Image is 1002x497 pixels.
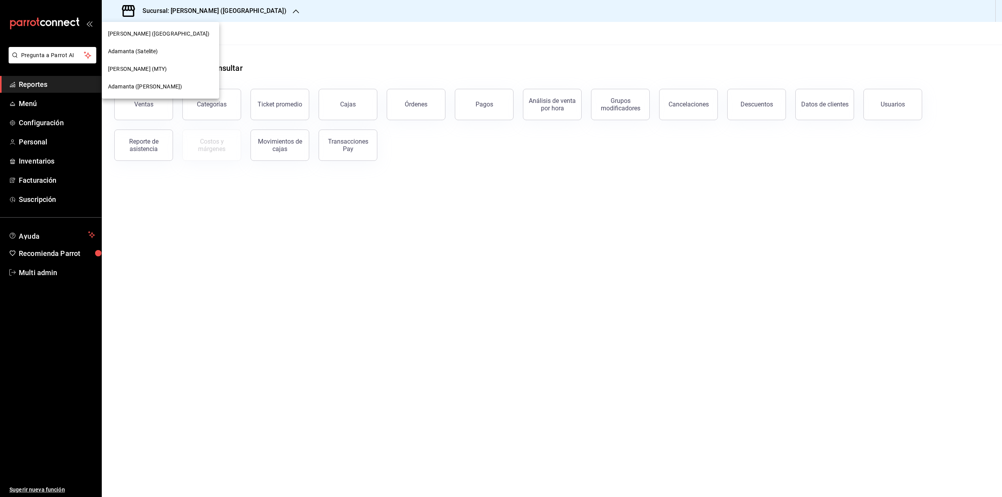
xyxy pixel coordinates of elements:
[102,60,219,78] div: [PERSON_NAME] (MTY)
[102,78,219,95] div: Adamanta ([PERSON_NAME])
[102,43,219,60] div: Adamanta (Satelite)
[108,30,209,38] span: [PERSON_NAME] ([GEOGRAPHIC_DATA])
[108,65,167,73] span: [PERSON_NAME] (MTY)
[108,83,182,91] span: Adamanta ([PERSON_NAME])
[102,25,219,43] div: [PERSON_NAME] ([GEOGRAPHIC_DATA])
[108,47,158,56] span: Adamanta (Satelite)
